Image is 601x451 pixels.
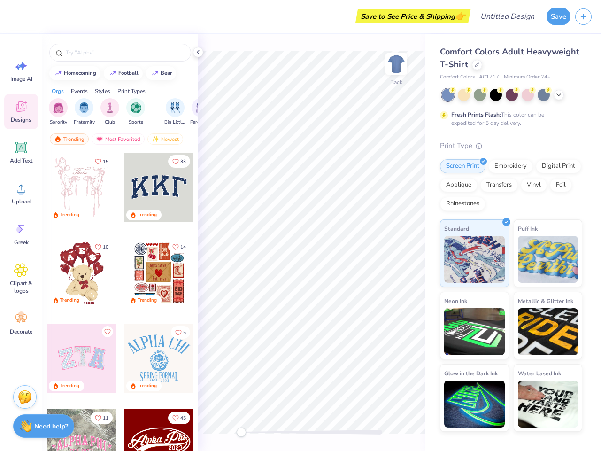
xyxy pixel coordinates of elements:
[387,54,406,73] img: Back
[10,328,32,335] span: Decorate
[131,102,141,113] img: Sports Image
[91,412,113,424] button: Like
[60,297,79,304] div: Trending
[161,70,172,76] div: bear
[190,98,212,126] div: filter for Parent's Weekend
[444,224,469,233] span: Standard
[49,98,68,126] button: filter button
[180,416,186,420] span: 45
[440,46,579,70] span: Comfort Colors Adult Heavyweight T-Shirt
[138,297,157,304] div: Trending
[518,236,578,283] img: Puff Ink
[103,159,108,164] span: 15
[444,381,505,428] img: Glow in the Dark Ink
[444,308,505,355] img: Neon Ink
[117,87,146,95] div: Print Types
[103,416,108,420] span: 11
[164,119,186,126] span: Big Little Reveal
[168,241,190,253] button: Like
[168,155,190,168] button: Like
[536,159,581,173] div: Digital Print
[64,70,96,76] div: homecoming
[50,133,89,145] div: Trending
[151,70,159,76] img: trend_line.gif
[118,70,139,76] div: football
[444,296,467,306] span: Neon Ink
[91,241,113,253] button: Like
[147,133,183,145] div: Newest
[91,155,113,168] button: Like
[440,140,582,151] div: Print Type
[152,136,159,142] img: newest.gif
[518,381,578,428] img: Water based Ink
[96,136,103,142] img: most_fav.gif
[104,66,143,80] button: football
[54,136,62,142] img: trending.gif
[479,73,499,81] span: # C1717
[518,296,573,306] span: Metallic & Glitter Ink
[74,119,95,126] span: Fraternity
[100,98,119,126] button: filter button
[180,245,186,249] span: 14
[74,98,95,126] div: filter for Fraternity
[237,428,246,437] div: Accessibility label
[180,159,186,164] span: 33
[480,178,518,192] div: Transfers
[358,9,468,23] div: Save to See Price & Shipping
[10,75,32,83] span: Image AI
[390,78,402,86] div: Back
[79,102,89,113] img: Fraternity Image
[521,178,547,192] div: Vinyl
[100,98,119,126] div: filter for Club
[146,66,176,80] button: bear
[164,98,186,126] div: filter for Big Little Reveal
[168,412,190,424] button: Like
[451,111,501,118] strong: Fresh Prints Flash:
[49,66,100,80] button: homecoming
[518,308,578,355] img: Metallic & Glitter Ink
[60,382,79,389] div: Trending
[473,7,542,26] input: Untitled Design
[518,224,538,233] span: Puff Ink
[92,133,145,145] div: Most Favorited
[103,245,108,249] span: 10
[190,119,212,126] span: Parent's Weekend
[440,197,485,211] div: Rhinestones
[109,70,116,76] img: trend_line.gif
[138,382,157,389] div: Trending
[129,119,143,126] span: Sports
[444,236,505,283] img: Standard
[126,98,145,126] div: filter for Sports
[102,326,113,337] button: Like
[518,368,561,378] span: Water based Ink
[10,157,32,164] span: Add Text
[440,159,485,173] div: Screen Print
[196,102,207,113] img: Parent's Weekend Image
[54,70,62,76] img: trend_line.gif
[170,102,180,113] img: Big Little Reveal Image
[547,8,570,25] button: Save
[95,87,110,95] div: Styles
[11,116,31,124] span: Designs
[171,326,190,339] button: Like
[65,48,185,57] input: Try "Alpha"
[12,198,31,205] span: Upload
[164,98,186,126] button: filter button
[444,368,498,378] span: Glow in the Dark Ink
[50,119,67,126] span: Sorority
[138,211,157,218] div: Trending
[455,10,465,22] span: 👉
[190,98,212,126] button: filter button
[488,159,533,173] div: Embroidery
[34,422,68,431] strong: Need help?
[440,73,475,81] span: Comfort Colors
[49,98,68,126] div: filter for Sorority
[105,119,115,126] span: Club
[440,178,478,192] div: Applique
[74,98,95,126] button: filter button
[451,110,567,127] div: This color can be expedited for 5 day delivery.
[60,211,79,218] div: Trending
[126,98,145,126] button: filter button
[52,87,64,95] div: Orgs
[183,330,186,335] span: 5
